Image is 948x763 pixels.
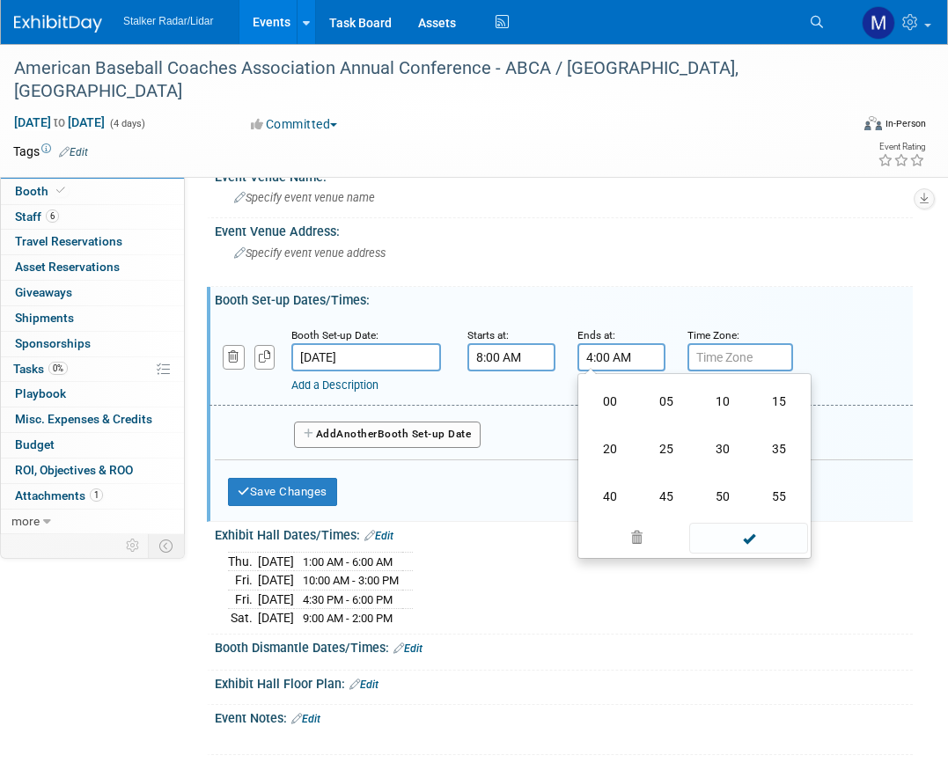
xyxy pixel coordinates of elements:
span: Specify event venue address [234,246,386,260]
td: 30 [694,425,751,473]
img: ExhibitDay [14,15,102,33]
span: ROI, Objectives & ROO [15,463,133,477]
span: Shipments [15,311,74,325]
div: Event Rating [878,143,925,151]
a: Asset Reservations [1,255,184,280]
a: Edit [291,713,320,725]
span: Misc. Expenses & Credits [15,412,152,426]
a: Playbook [1,382,184,407]
td: Fri. [228,590,258,609]
a: Misc. Expenses & Credits [1,407,184,432]
small: Ends at: [577,329,615,341]
span: 1:00 AM - 6:00 AM [303,555,393,569]
td: Toggle Event Tabs [149,534,185,557]
a: Edit [59,146,88,158]
a: Sponsorships [1,332,184,356]
a: Budget [1,433,184,458]
span: 6 [46,209,59,223]
a: ROI, Objectives & ROO [1,459,184,483]
a: Attachments1 [1,484,184,509]
span: Booth [15,184,69,198]
a: Shipments [1,306,184,331]
td: Personalize Event Tab Strip [118,534,149,557]
div: Event Notes: [215,705,913,728]
small: Time Zone: [687,329,739,341]
a: Giveaways [1,281,184,305]
td: 50 [694,473,751,520]
a: Tasks0% [1,357,184,382]
span: (4 days) [108,118,145,129]
a: Edit [393,642,423,655]
span: Asset Reservations [15,260,120,274]
a: Edit [349,679,378,691]
td: Sat. [228,609,258,627]
span: more [11,514,40,528]
a: Done [688,527,810,552]
span: Budget [15,437,55,451]
td: 15 [751,378,807,425]
span: 1 [90,488,103,502]
td: [DATE] [258,552,294,571]
button: AddAnotherBooth Set-up Date [294,422,481,448]
div: Exhibit Hall Dates/Times: [215,522,913,545]
img: Format-Inperson.png [864,116,882,130]
td: Fri. [228,571,258,591]
span: 0% [48,362,68,375]
a: Edit [364,530,393,542]
td: 40 [582,473,638,520]
a: Add a Description [291,378,378,392]
td: 55 [751,473,807,520]
td: 05 [638,378,694,425]
input: Time Zone [687,343,793,371]
a: Staff6 [1,205,184,230]
i: Booth reservation complete [56,186,65,195]
span: Travel Reservations [15,234,122,248]
div: Booth Dismantle Dates/Times: [215,635,913,657]
td: [DATE] [258,590,294,609]
div: Event Venue Address: [215,218,913,240]
td: [DATE] [258,571,294,591]
span: 4:30 PM - 6:00 PM [303,593,393,606]
img: Mark LaChapelle [862,6,895,40]
td: Thu. [228,552,258,571]
button: Committed [245,115,344,133]
a: more [1,510,184,534]
span: Sponsorships [15,336,91,350]
span: Specify event venue name [234,191,375,204]
input: Date [291,343,441,371]
small: Starts at: [467,329,509,341]
td: 10 [694,378,751,425]
input: Start Time [467,343,555,371]
span: Tasks [13,362,68,376]
span: 10:00 AM - 3:00 PM [303,574,399,587]
span: Playbook [15,386,66,400]
span: 9:00 AM - 2:00 PM [303,612,393,625]
span: [DATE] [DATE] [13,114,106,130]
span: Another [336,428,378,440]
td: 45 [638,473,694,520]
input: End Time [577,343,665,371]
button: Save Changes [228,478,337,506]
td: 25 [638,425,694,473]
td: Tags [13,143,88,160]
span: Stalker Radar/Lidar [123,15,213,27]
div: Event Format [785,114,926,140]
a: Travel Reservations [1,230,184,254]
td: 35 [751,425,807,473]
div: Booth Set-up Dates/Times: [215,287,913,309]
small: Booth Set-up Date: [291,329,378,341]
td: 20 [582,425,638,473]
span: to [51,115,68,129]
span: Giveaways [15,285,72,299]
div: In-Person [885,117,926,130]
span: Staff [15,209,59,224]
a: Booth [1,180,184,204]
td: 00 [582,378,638,425]
div: Exhibit Hall Floor Plan: [215,671,913,693]
span: Attachments [15,488,103,503]
td: [DATE] [258,609,294,627]
a: Clear selection [582,526,691,551]
div: American Baseball Coaches Association Annual Conference - ABCA / [GEOGRAPHIC_DATA], [GEOGRAPHIC_D... [8,53,835,106]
